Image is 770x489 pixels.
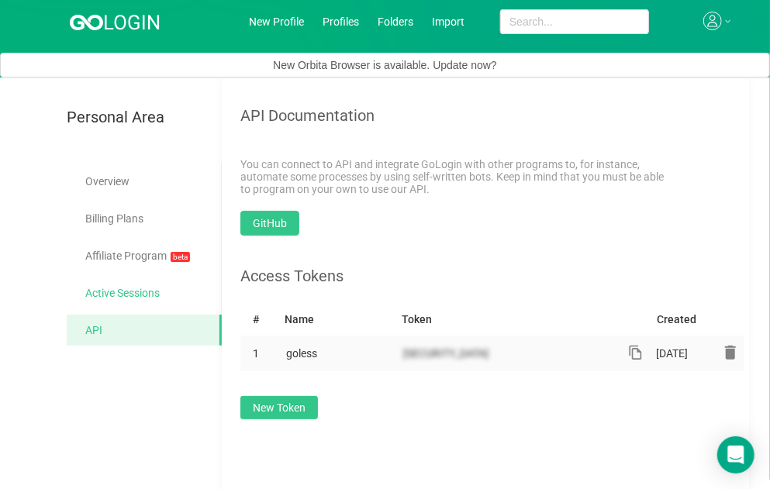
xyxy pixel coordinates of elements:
[85,315,209,346] a: API
[240,211,299,236] button: GitHub
[85,166,209,197] a: Overview
[500,9,649,34] input: Search...
[285,313,314,325] span: Name
[240,158,667,195] div: You can connect to API and integrate GoLogin with other programs to, for instance, automate some ...
[657,313,696,325] span: Created
[249,15,304,28] a: New Profile
[656,347,688,360] span: [DATE]
[402,313,432,325] span: Token
[67,108,164,126] span: Personal Area
[85,240,209,273] a: Affiliate Programbeta
[323,15,359,28] a: Profiles
[403,347,620,360] div: [SECURITY_DATA]
[378,15,413,28] a: Folders
[253,313,259,325] span: #
[717,436,754,474] div: Open Intercom Messenger
[240,396,318,419] button: New Token
[432,15,464,28] a: Import
[240,238,749,311] div: Access Tokens
[281,343,322,363] div: goless
[85,277,209,308] a: Active Sessions
[85,203,209,234] a: Billing Plans
[240,77,749,150] div: API Documentation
